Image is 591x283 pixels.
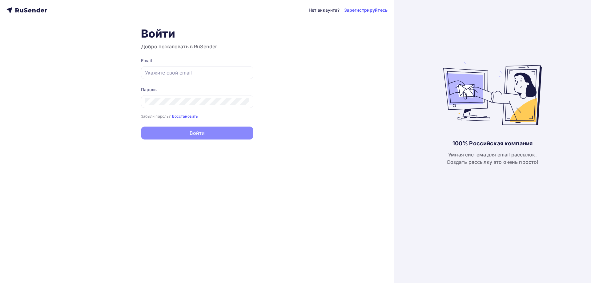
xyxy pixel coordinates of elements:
[145,69,249,76] input: Укажите свой email
[141,127,253,139] button: Войти
[141,27,253,40] h1: Войти
[172,113,198,119] a: Восстановить
[141,43,253,50] h3: Добро пожаловать в RuSender
[141,58,253,64] div: Email
[447,151,539,166] div: Умная система для email рассылок. Создать рассылку это очень просто!
[344,7,388,13] a: Зарегистрируйтесь
[309,7,340,13] div: Нет аккаунта?
[452,140,533,147] div: 100% Российская компания
[141,114,171,119] small: Забыли пароль?
[141,87,253,93] div: Пароль
[172,114,198,119] small: Восстановить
